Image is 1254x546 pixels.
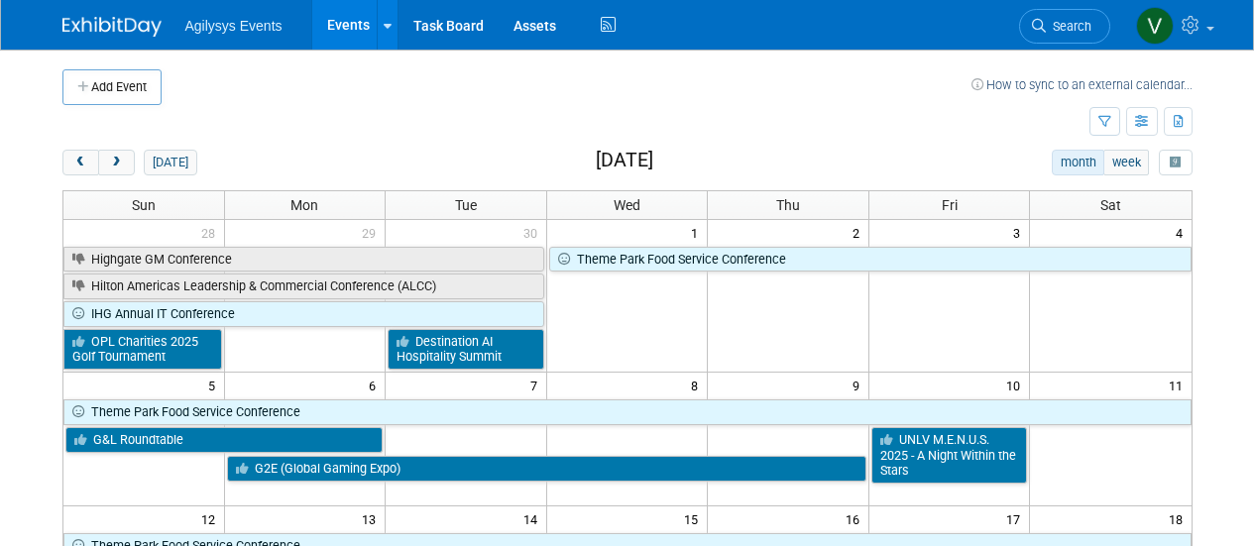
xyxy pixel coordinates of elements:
a: Theme Park Food Service Conference [63,399,1192,425]
button: prev [62,150,99,175]
a: UNLV M.E.N.U.S. 2025 - A Night Within the Stars [871,427,1028,484]
span: 16 [844,506,868,531]
h2: [DATE] [596,150,653,171]
span: 15 [682,506,707,531]
img: Vaitiare Munoz [1136,7,1174,45]
a: IHG Annual IT Conference [63,301,544,327]
span: Sat [1100,197,1121,213]
span: 2 [851,220,868,245]
span: 1 [689,220,707,245]
span: Agilysys Events [185,18,283,34]
span: 9 [851,373,868,397]
a: OPL Charities 2025 Golf Tournament [63,329,222,370]
span: 3 [1011,220,1029,245]
a: G2E (Global Gaming Expo) [227,456,866,482]
span: 29 [360,220,385,245]
span: 11 [1167,373,1192,397]
span: 8 [689,373,707,397]
a: Destination AI Hospitality Summit [388,329,544,370]
span: Search [1046,19,1091,34]
span: Fri [942,197,958,213]
span: 5 [206,373,224,397]
span: 17 [1004,506,1029,531]
span: 13 [360,506,385,531]
span: 28 [199,220,224,245]
a: Highgate GM Conference [63,247,544,273]
a: G&L Roundtable [65,427,384,453]
span: 12 [199,506,224,531]
button: week [1103,150,1149,175]
span: Tue [455,197,477,213]
span: 14 [521,506,546,531]
a: How to sync to an external calendar... [971,77,1193,92]
img: ExhibitDay [62,17,162,37]
span: 30 [521,220,546,245]
button: Add Event [62,69,162,105]
button: month [1052,150,1104,175]
span: 10 [1004,373,1029,397]
span: 4 [1174,220,1192,245]
span: Mon [290,197,318,213]
a: Theme Park Food Service Conference [549,247,1192,273]
button: [DATE] [144,150,196,175]
span: Sun [132,197,156,213]
span: Wed [614,197,640,213]
span: 18 [1167,506,1192,531]
span: Thu [776,197,800,213]
span: 7 [528,373,546,397]
a: Hilton Americas Leadership & Commercial Conference (ALCC) [63,273,544,299]
button: next [98,150,135,175]
span: 6 [367,373,385,397]
button: myCustomButton [1159,150,1192,175]
a: Search [1019,9,1110,44]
